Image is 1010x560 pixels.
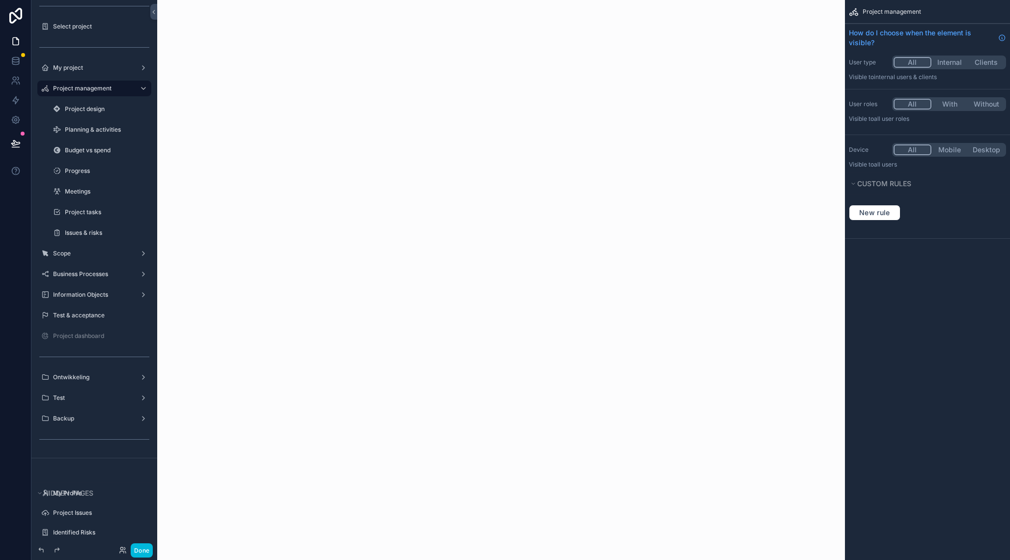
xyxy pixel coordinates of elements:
[53,84,132,92] label: Project management
[849,28,1006,48] a: How do I choose when the element is visible?
[65,146,145,154] label: Budget vs spend
[894,57,931,68] button: All
[849,100,888,108] label: User roles
[849,177,1000,191] button: Custom rules
[65,105,145,113] label: Project design
[849,146,888,154] label: Device
[65,126,145,134] label: Planning & activities
[968,144,1005,155] button: Desktop
[53,509,145,517] label: Project Issues
[855,208,894,217] span: New rule
[65,208,145,216] label: Project tasks
[53,23,145,30] label: Select project
[53,64,132,72] label: My project
[53,250,132,257] label: Scope
[849,205,900,221] button: New rule
[131,543,153,558] button: Done
[968,57,1005,68] button: Clients
[894,99,931,110] button: All
[849,58,888,66] label: User type
[874,115,909,122] span: All user roles
[931,57,968,68] button: Internal
[849,115,1006,123] p: Visible to
[53,394,132,402] label: Test
[931,144,968,155] button: Mobile
[35,486,147,500] button: Hidden pages
[53,270,132,278] label: Business Processes
[874,161,897,168] span: all users
[968,99,1005,110] button: Without
[849,28,994,48] span: How do I choose when the element is visible?
[849,73,1006,81] p: Visible to
[65,229,145,237] label: Issues & risks
[53,489,145,497] label: My Profile
[849,161,1006,168] p: Visible to
[863,8,921,16] span: Project management
[53,311,145,319] label: Test & acceptance
[53,415,132,422] label: Backup
[53,332,145,340] label: Project dashboard
[53,291,132,299] label: Information Objects
[53,529,145,536] label: Identified Risks
[65,188,145,196] label: Meetings
[857,179,911,188] span: Custom rules
[53,373,132,381] label: Ontwikkeling
[894,144,931,155] button: All
[874,73,937,81] span: Internal users & clients
[65,167,145,175] label: Progress
[931,99,968,110] button: With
